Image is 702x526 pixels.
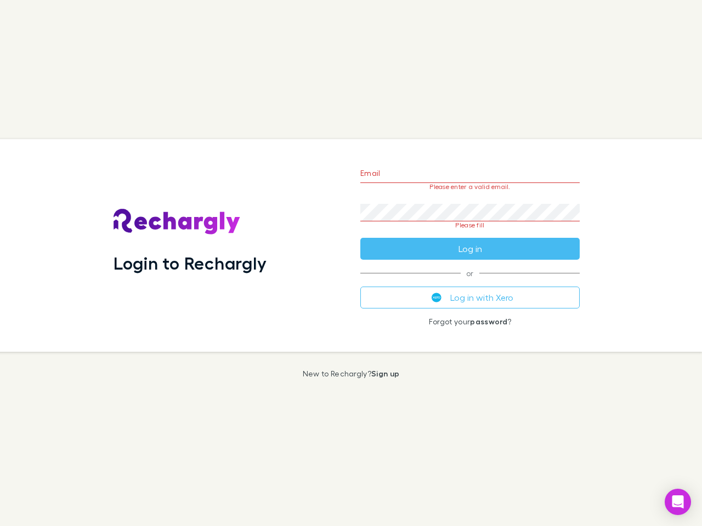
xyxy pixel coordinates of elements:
h1: Login to Rechargly [114,253,267,273]
a: password [470,317,507,326]
div: Open Intercom Messenger [665,489,691,515]
a: Sign up [371,369,399,378]
span: or [360,273,580,273]
button: Log in [360,238,580,260]
button: Log in with Xero [360,287,580,308]
p: New to Rechargly? [303,369,400,378]
img: Rechargly's Logo [114,209,241,235]
p: Please enter a valid email. [360,183,580,191]
img: Xero's logo [432,293,441,302]
p: Forgot your ? [360,317,580,326]
p: Please fill [360,221,580,229]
